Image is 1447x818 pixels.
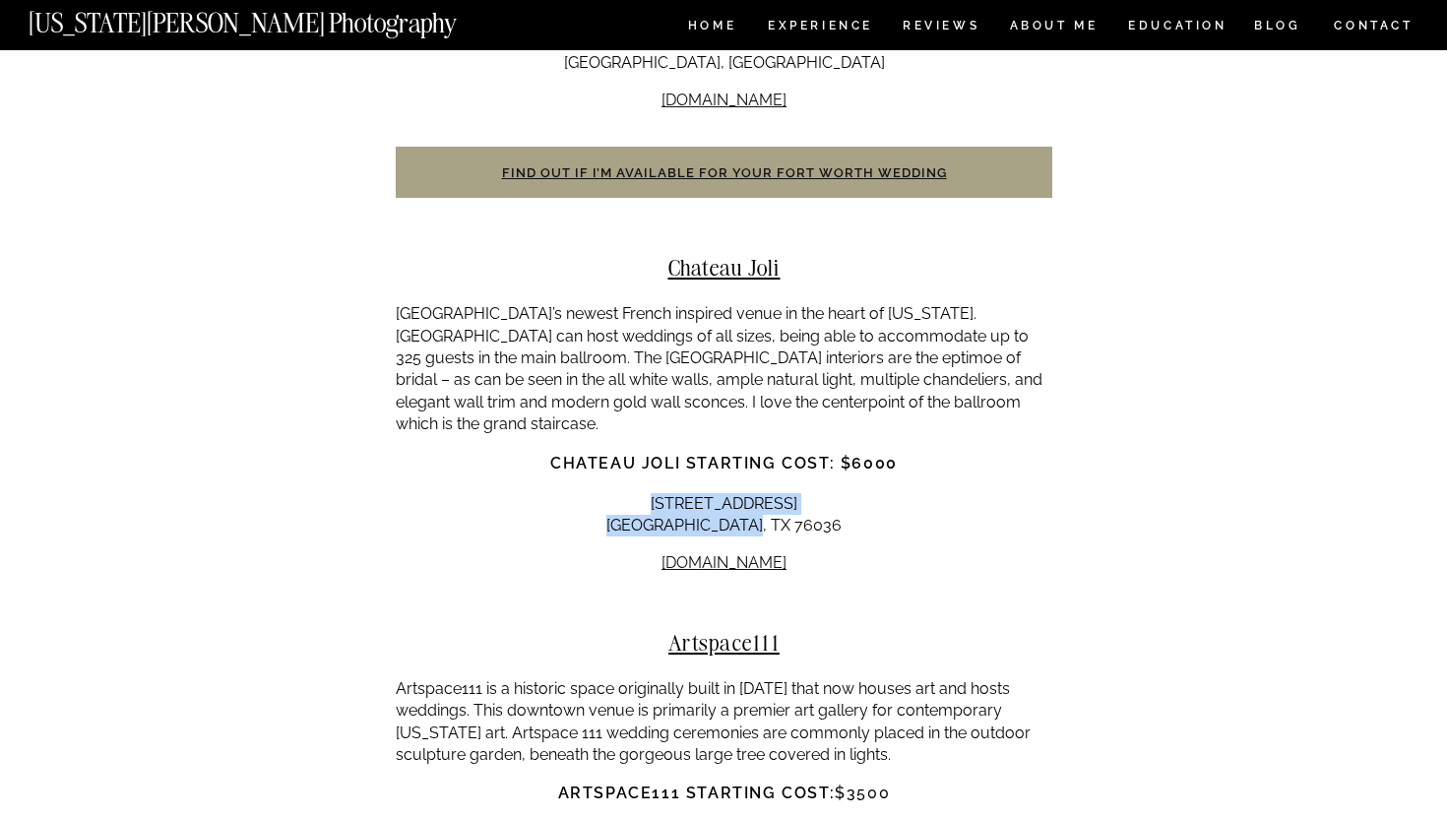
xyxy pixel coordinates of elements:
[550,454,898,472] strong: Chateau Joli starting cost: $6000
[396,255,1052,280] h2: Chateau Joli
[29,10,523,27] a: [US_STATE][PERSON_NAME] Photography
[396,630,1052,655] h2: Artspace111
[502,165,947,180] a: Find out if I’m available for your Fort Worth wedding
[903,20,976,36] a: REVIEWS
[396,782,1052,805] h3: $3500
[1126,20,1229,36] a: EDUCATION
[558,784,836,802] strong: Artspace111 starting cost:
[396,678,1052,767] p: Artspace111 is a historic space originally built in [DATE] that now houses art and hosts weddings...
[661,91,786,109] a: [DOMAIN_NAME]
[396,303,1052,435] p: [GEOGRAPHIC_DATA]’s newest French inspired venue in the heart of [US_STATE]. [GEOGRAPHIC_DATA] ca...
[768,20,871,36] a: Experience
[396,30,1052,74] p: [STREET_ADDRESS] [GEOGRAPHIC_DATA], [GEOGRAPHIC_DATA]
[684,20,740,36] a: HOME
[1009,20,1099,36] a: ABOUT ME
[396,493,1052,537] p: [STREET_ADDRESS] [GEOGRAPHIC_DATA], TX 76036
[1333,15,1415,36] a: CONTACT
[661,553,786,572] a: [DOMAIN_NAME]
[1254,20,1301,36] a: BLOG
